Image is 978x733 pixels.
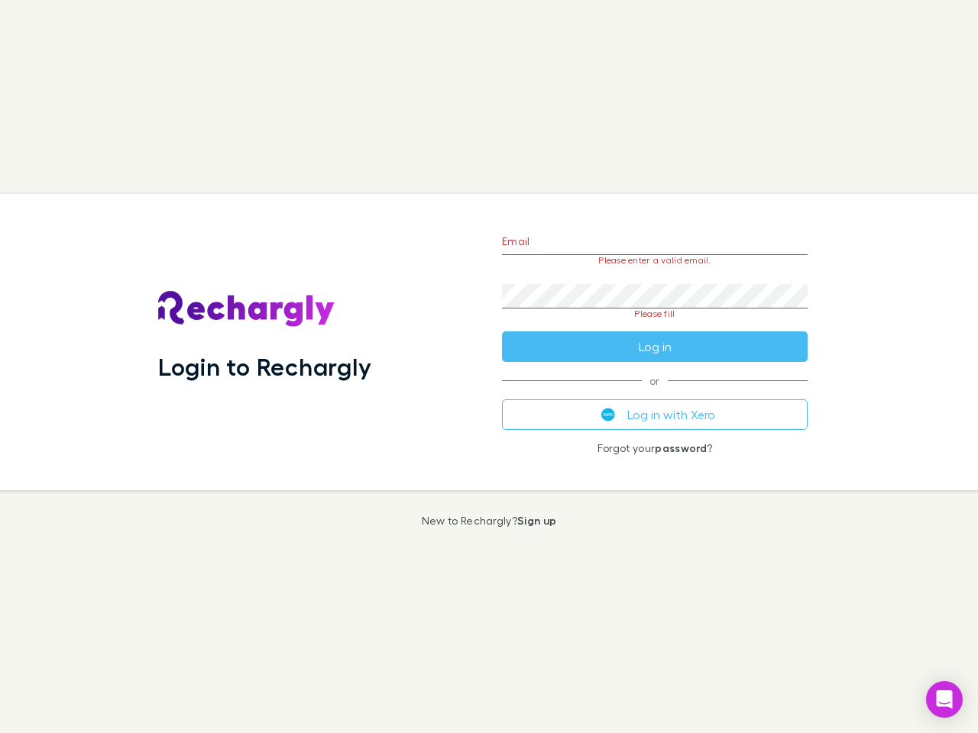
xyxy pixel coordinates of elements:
h1: Login to Rechargly [158,352,371,381]
span: or [502,380,808,381]
img: Rechargly's Logo [158,291,335,328]
button: Log in with Xero [502,399,808,430]
img: Xero's logo [601,408,615,421]
a: password [655,441,707,454]
p: Please fill [502,308,808,319]
div: Open Intercom Messenger [926,681,963,718]
button: Log in [502,331,808,362]
a: Sign up [517,514,556,527]
p: Forgot your ? [502,442,808,454]
p: Please enter a valid email. [502,255,808,266]
p: New to Rechargly? [422,515,557,527]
